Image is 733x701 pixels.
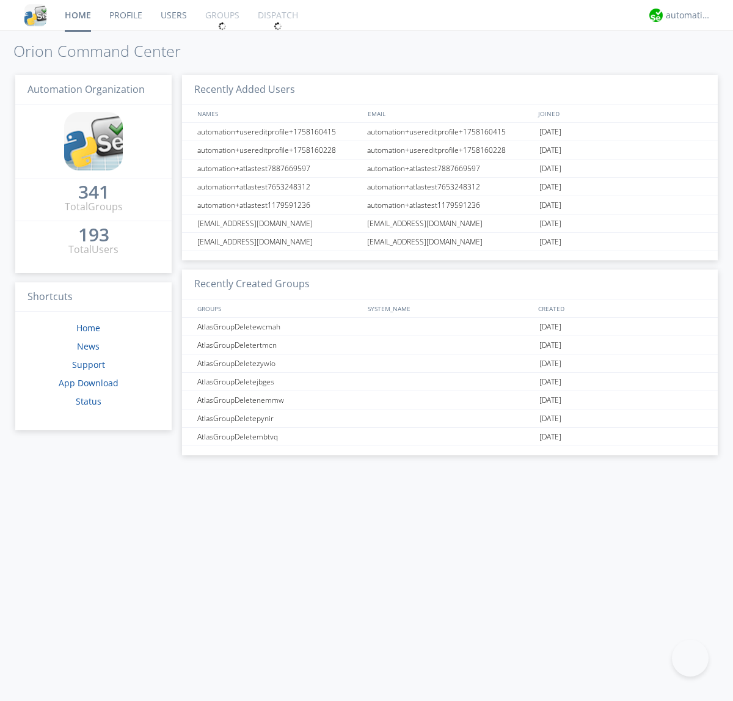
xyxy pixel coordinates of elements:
span: [DATE] [539,409,561,428]
a: automation+usereditprofile+1758160228automation+usereditprofile+1758160228[DATE] [182,141,718,160]
div: AtlasGroupDeletezywio [194,354,363,372]
a: AtlasGroupDeletezywio[DATE] [182,354,718,373]
div: GROUPS [194,299,362,317]
iframe: Toggle Customer Support [672,640,709,677]
div: AtlasGroupDeletejbges [194,373,363,391]
a: AtlasGroupDeletertmcn[DATE] [182,336,718,354]
div: automation+atlas [666,9,712,21]
img: spin.svg [218,22,227,31]
span: [DATE] [539,354,561,373]
div: [EMAIL_ADDRESS][DOMAIN_NAME] [364,215,536,232]
div: SYSTEM_NAME [365,299,535,317]
h3: Shortcuts [15,282,172,312]
div: CREATED [535,299,706,317]
a: Support [72,359,105,370]
span: [DATE] [539,160,561,178]
img: cddb5a64eb264b2086981ab96f4c1ba7 [64,112,123,171]
span: [DATE] [539,215,561,233]
div: Total Groups [65,200,123,214]
span: [DATE] [539,196,561,215]
a: AtlasGroupDeletembtvq[DATE] [182,428,718,446]
div: JOINED [535,105,706,122]
a: 193 [78,229,109,243]
span: [DATE] [539,391,561,409]
div: AtlasGroupDeletertmcn [194,336,363,354]
img: d2d01cd9b4174d08988066c6d424eccd [649,9,663,22]
div: AtlasGroupDeletembtvq [194,428,363,446]
h3: Recently Created Groups [182,270,718,299]
div: AtlasGroupDeletepynir [194,409,363,427]
div: [EMAIL_ADDRESS][DOMAIN_NAME] [194,215,363,232]
h3: Recently Added Users [182,75,718,105]
a: App Download [59,377,119,389]
span: [DATE] [539,141,561,160]
span: [DATE] [539,123,561,141]
a: AtlasGroupDeletejbges[DATE] [182,373,718,391]
a: Status [76,395,101,407]
a: AtlasGroupDeletenemmw[DATE] [182,391,718,409]
span: [DATE] [539,233,561,251]
a: automation+atlastest1179591236automation+atlastest1179591236[DATE] [182,196,718,215]
img: cddb5a64eb264b2086981ab96f4c1ba7 [24,4,46,26]
div: AtlasGroupDeletenemmw [194,391,363,409]
a: AtlasGroupDeletepynir[DATE] [182,409,718,428]
div: Total Users [68,243,119,257]
span: [DATE] [539,373,561,391]
span: [DATE] [539,178,561,196]
div: automation+usereditprofile+1758160228 [364,141,536,159]
div: [EMAIL_ADDRESS][DOMAIN_NAME] [194,233,363,251]
a: [EMAIL_ADDRESS][DOMAIN_NAME][EMAIL_ADDRESS][DOMAIN_NAME][DATE] [182,215,718,233]
div: automation+usereditprofile+1758160415 [364,123,536,141]
div: NAMES [194,105,362,122]
div: automation+usereditprofile+1758160228 [194,141,363,159]
a: [EMAIL_ADDRESS][DOMAIN_NAME][EMAIL_ADDRESS][DOMAIN_NAME][DATE] [182,233,718,251]
span: [DATE] [539,428,561,446]
a: automation+atlastest7887669597automation+atlastest7887669597[DATE] [182,160,718,178]
img: spin.svg [274,22,282,31]
div: EMAIL [365,105,535,122]
div: automation+atlastest7887669597 [194,160,363,177]
span: Automation Organization [27,83,145,96]
a: AtlasGroupDeletewcmah[DATE] [182,318,718,336]
a: News [77,340,100,352]
a: automation+usereditprofile+1758160415automation+usereditprofile+1758160415[DATE] [182,123,718,141]
div: automation+atlastest7653248312 [364,178,536,196]
a: automation+atlastest7653248312automation+atlastest7653248312[DATE] [182,178,718,196]
div: 341 [78,186,109,198]
div: automation+atlastest1179591236 [364,196,536,214]
div: automation+atlastest7887669597 [364,160,536,177]
div: [EMAIL_ADDRESS][DOMAIN_NAME] [364,233,536,251]
div: automation+atlastest7653248312 [194,178,363,196]
a: 341 [78,186,109,200]
div: automation+atlastest1179591236 [194,196,363,214]
a: Home [76,322,100,334]
div: AtlasGroupDeletewcmah [194,318,363,336]
span: [DATE] [539,336,561,354]
div: 193 [78,229,109,241]
span: [DATE] [539,318,561,336]
div: automation+usereditprofile+1758160415 [194,123,363,141]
